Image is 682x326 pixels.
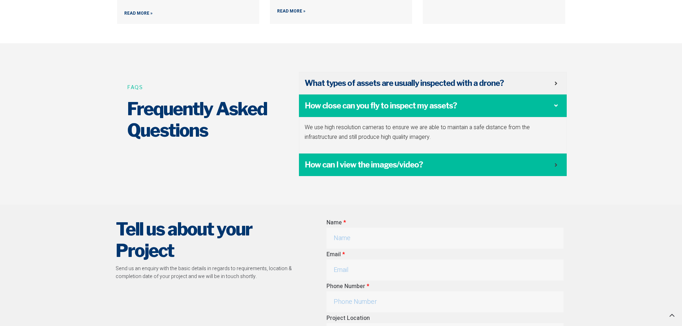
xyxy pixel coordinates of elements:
[277,8,305,15] a: Read more about Drone Chimney Inspection & 3D Model
[127,83,280,91] h6: FAQs
[327,314,370,323] label: Project Location
[116,218,298,261] h2: Tell us about your Project
[327,259,564,281] input: Email
[327,250,345,259] label: Email
[127,98,280,141] h2: Frequently Asked Questions
[327,218,346,228] label: Name
[116,265,298,281] p: Send us an enquiry with the basic details in regards to requirements, location & completion date ...
[305,100,555,111] span: How close can you fly to inspect my assets?
[305,159,555,170] span: How can I view the images/video?
[327,282,369,291] label: Phone Number
[124,10,153,17] a: Read more about Drone Inspection – St Vincents College
[305,78,555,89] span: What types of assets are usually inspected with a drone?
[327,291,564,312] input: Only numbers and phone characters (#, -, *, etc) are accepted.
[327,228,564,249] input: Name
[305,123,561,142] p: We use high resolution cameras to ensure we are able to maintain a safe distance from the infrast...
